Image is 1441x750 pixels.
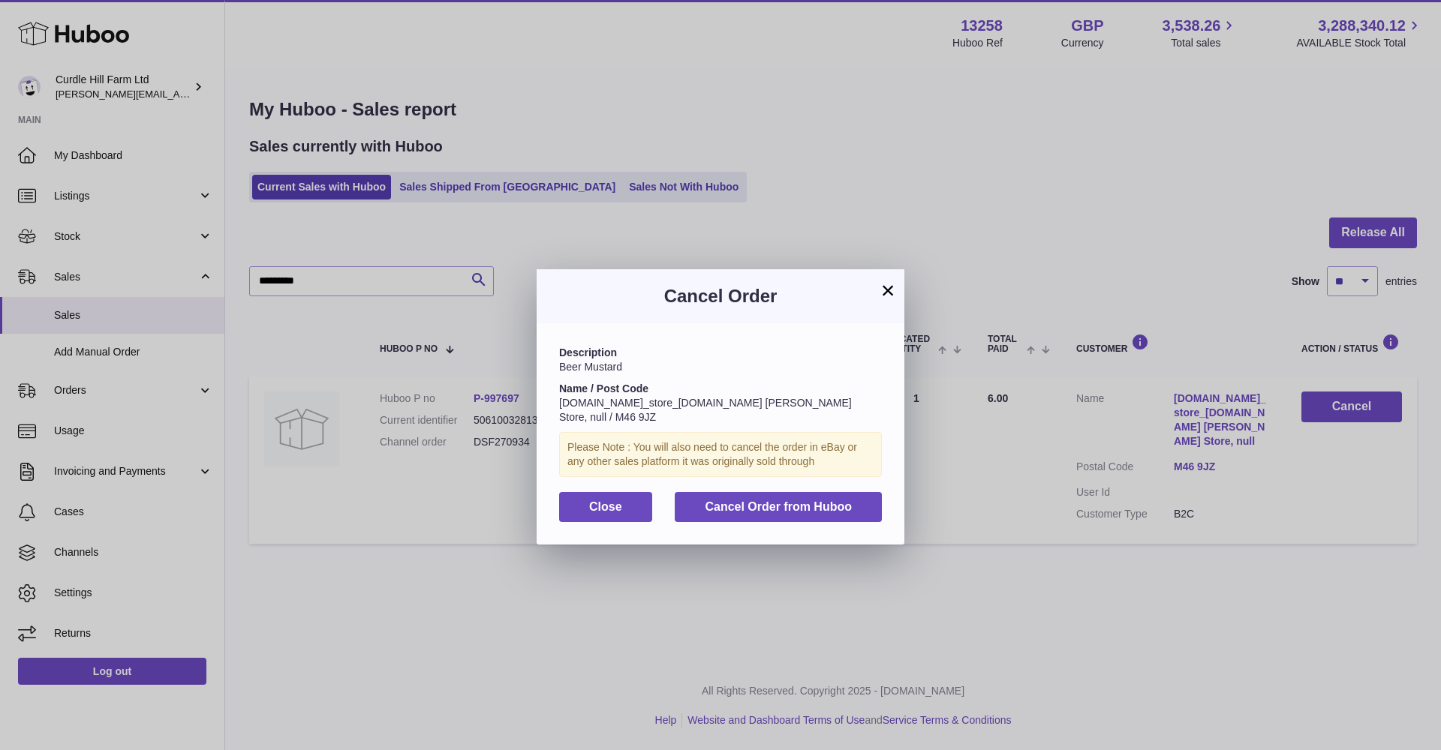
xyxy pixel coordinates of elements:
[705,500,852,513] span: Cancel Order from Huboo
[559,361,622,373] span: Beer Mustard
[589,500,622,513] span: Close
[559,397,852,423] span: [DOMAIN_NAME]_store_[DOMAIN_NAME] [PERSON_NAME] Store, null / M46 9JZ
[559,382,648,394] strong: Name / Post Code
[559,432,882,477] div: Please Note : You will also need to cancel the order in eBay or any other sales platform it was o...
[559,346,617,358] strong: Description
[879,281,897,299] button: ×
[559,492,652,523] button: Close
[675,492,882,523] button: Cancel Order from Huboo
[559,284,882,308] h3: Cancel Order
